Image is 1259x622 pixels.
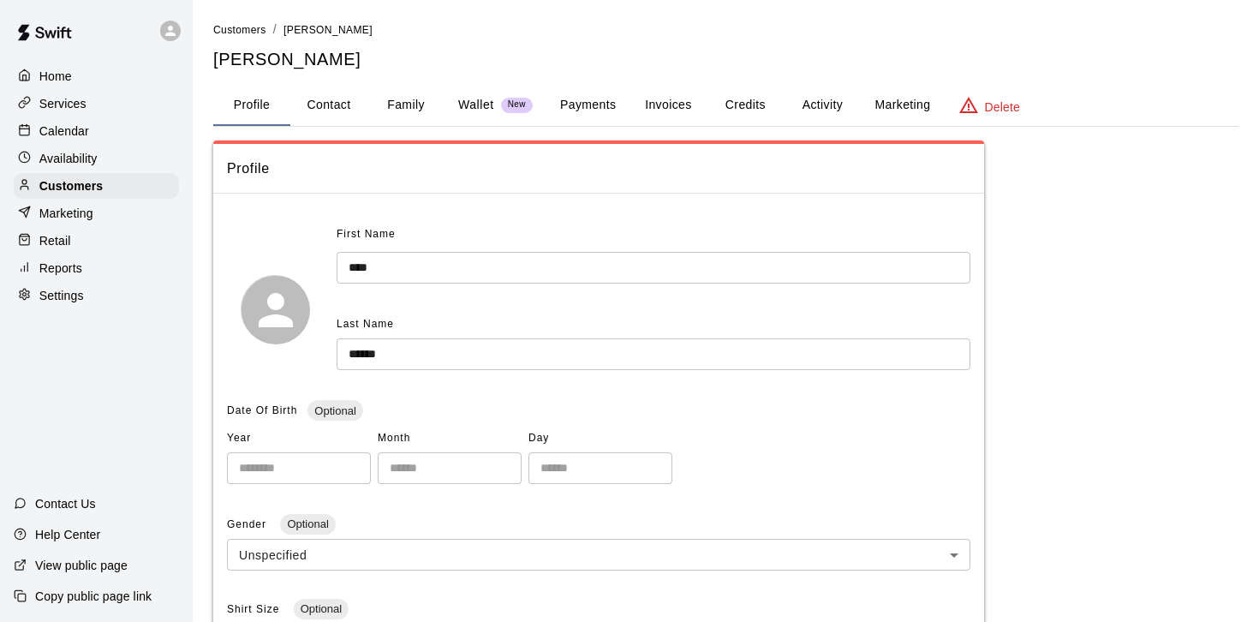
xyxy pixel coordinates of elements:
span: Gender [227,518,270,530]
p: Settings [39,287,84,304]
p: Contact Us [35,495,96,512]
span: [PERSON_NAME] [283,24,373,36]
a: Home [14,63,179,89]
span: Optional [280,517,335,530]
span: Profile [227,158,970,180]
a: Marketing [14,200,179,226]
p: Customers [39,177,103,194]
span: Year [227,425,371,452]
span: Optional [294,602,349,615]
span: Optional [307,404,362,417]
p: Retail [39,232,71,249]
button: Profile [213,85,290,126]
span: Last Name [337,318,394,330]
span: Shirt Size [227,603,283,615]
nav: breadcrumb [213,21,1238,39]
span: New [501,99,533,111]
p: Help Center [35,526,100,543]
button: Payments [546,85,629,126]
button: Credits [707,85,784,126]
button: Family [367,85,445,126]
div: Unspecified [227,539,970,571]
a: Services [14,91,179,117]
p: Marketing [39,205,93,222]
a: Customers [213,22,266,36]
p: Wallet [458,96,494,114]
a: Settings [14,283,179,308]
span: Date Of Birth [227,404,297,416]
p: Calendar [39,123,89,140]
button: Marketing [861,85,944,126]
span: Customers [213,24,266,36]
p: Services [39,95,87,112]
li: / [273,21,277,39]
a: Availability [14,146,179,171]
span: First Name [337,221,396,248]
div: basic tabs example [213,85,1238,126]
p: Reports [39,260,82,277]
p: Availability [39,150,98,167]
a: Customers [14,173,179,199]
p: Home [39,68,72,85]
p: View public page [35,557,128,574]
a: Retail [14,228,179,254]
span: Month [378,425,522,452]
p: Copy public page link [35,588,152,605]
p: Delete [985,99,1020,116]
span: Day [528,425,672,452]
a: Reports [14,255,179,281]
button: Invoices [629,85,707,126]
a: Calendar [14,118,179,144]
h5: [PERSON_NAME] [213,48,1238,71]
button: Activity [784,85,861,126]
button: Contact [290,85,367,126]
